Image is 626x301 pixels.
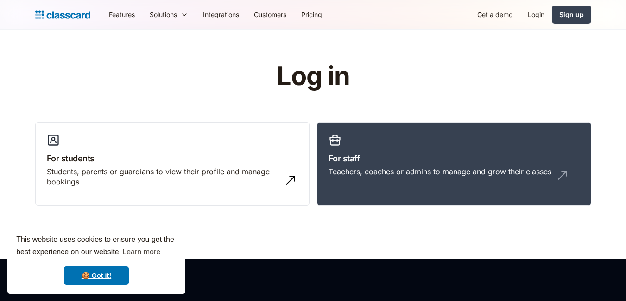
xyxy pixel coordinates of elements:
a: Pricing [294,4,329,25]
a: Logo [35,8,90,21]
div: cookieconsent [7,225,185,294]
span: This website uses cookies to ensure you get the best experience on our website. [16,234,177,259]
a: For staffTeachers, coaches or admins to manage and grow their classes [317,122,591,206]
div: Teachers, coaches or admins to manage and grow their classes [329,166,551,177]
a: Login [520,4,552,25]
a: learn more about cookies [121,245,162,259]
a: Sign up [552,6,591,24]
a: Get a demo [470,4,520,25]
div: Sign up [559,10,584,19]
div: Solutions [142,4,196,25]
div: Students, parents or guardians to view their profile and manage bookings [47,166,279,187]
a: For studentsStudents, parents or guardians to view their profile and manage bookings [35,122,310,206]
a: Customers [247,4,294,25]
div: Solutions [150,10,177,19]
h3: For staff [329,152,580,165]
a: dismiss cookie message [64,266,129,285]
a: Integrations [196,4,247,25]
a: Features [101,4,142,25]
h1: Log in [166,62,460,91]
h3: For students [47,152,298,165]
